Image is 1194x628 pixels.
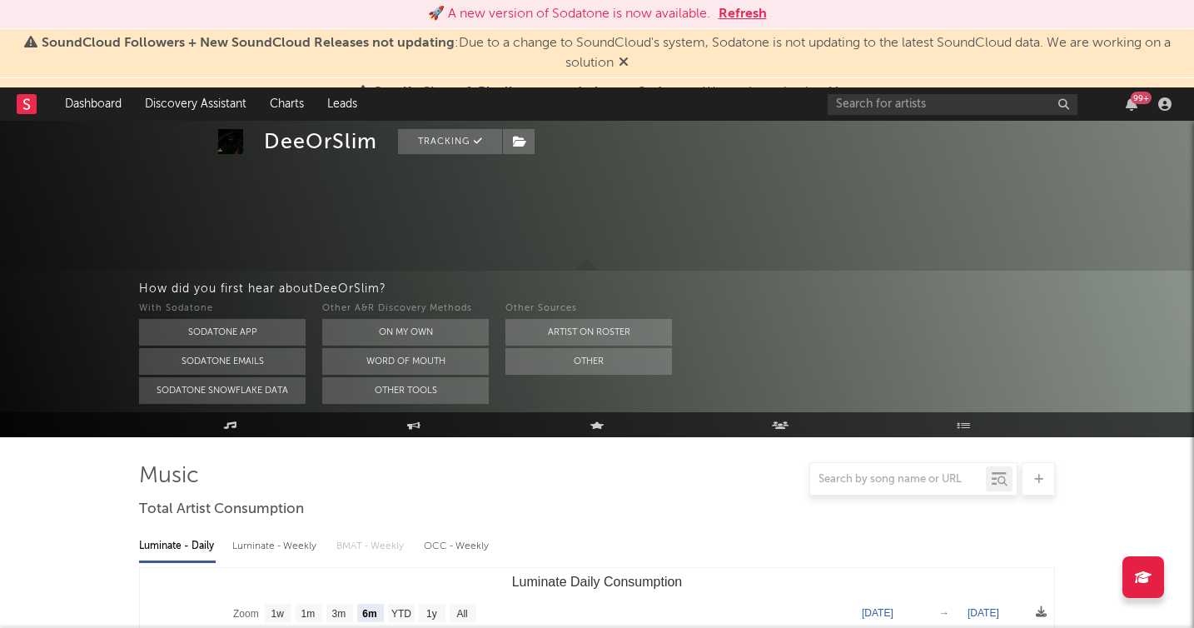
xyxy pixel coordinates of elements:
[424,532,490,561] div: OCC - Weekly
[456,608,467,620] text: All
[505,299,672,319] div: Other Sources
[505,348,672,375] button: Other
[810,473,986,486] input: Search by song name or URL
[322,348,489,375] button: Word Of Mouth
[42,37,455,50] span: SoundCloud Followers + New SoundCloud Releases not updating
[332,608,346,620] text: 3m
[233,608,259,620] text: Zoom
[968,607,999,619] text: [DATE]
[362,608,376,620] text: 6m
[139,500,304,520] span: Total Artist Consumption
[322,377,489,404] button: Other Tools
[322,299,489,319] div: Other A&R Discovery Methods
[264,129,377,154] div: DeeOrSlim
[828,94,1077,115] input: Search for artists
[258,87,316,121] a: Charts
[133,87,258,121] a: Discovery Assistant
[505,319,672,346] button: Artist on Roster
[862,607,893,619] text: [DATE]
[1131,92,1152,104] div: 99 +
[301,608,316,620] text: 1m
[512,575,683,589] text: Luminate Daily Consumption
[391,608,411,620] text: YTD
[53,87,133,121] a: Dashboard
[428,4,710,24] div: 🚀 A new version of Sodatone is now available.
[139,377,306,404] button: Sodatone Snowflake Data
[828,86,838,99] span: Dismiss
[139,348,306,375] button: Sodatone Emails
[232,532,320,561] div: Luminate - Weekly
[322,319,489,346] button: On My Own
[139,532,216,561] div: Luminate - Daily
[271,608,285,620] text: 1w
[139,279,1194,299] div: How did you first hear about DeeOrSlim ?
[619,57,629,70] span: Dismiss
[316,87,369,121] a: Leads
[374,86,823,99] span: : We are investigating
[939,607,949,619] text: →
[719,4,767,24] button: Refresh
[139,299,306,319] div: With Sodatone
[139,319,306,346] button: Sodatone App
[42,37,1171,70] span: : Due to a change to SoundCloud's system, Sodatone is not updating to the latest SoundCloud data....
[398,129,502,154] button: Tracking
[374,86,699,99] span: Spotify Charts & Playlists not updating on Sodatone
[426,608,437,620] text: 1y
[1126,97,1137,111] button: 99+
